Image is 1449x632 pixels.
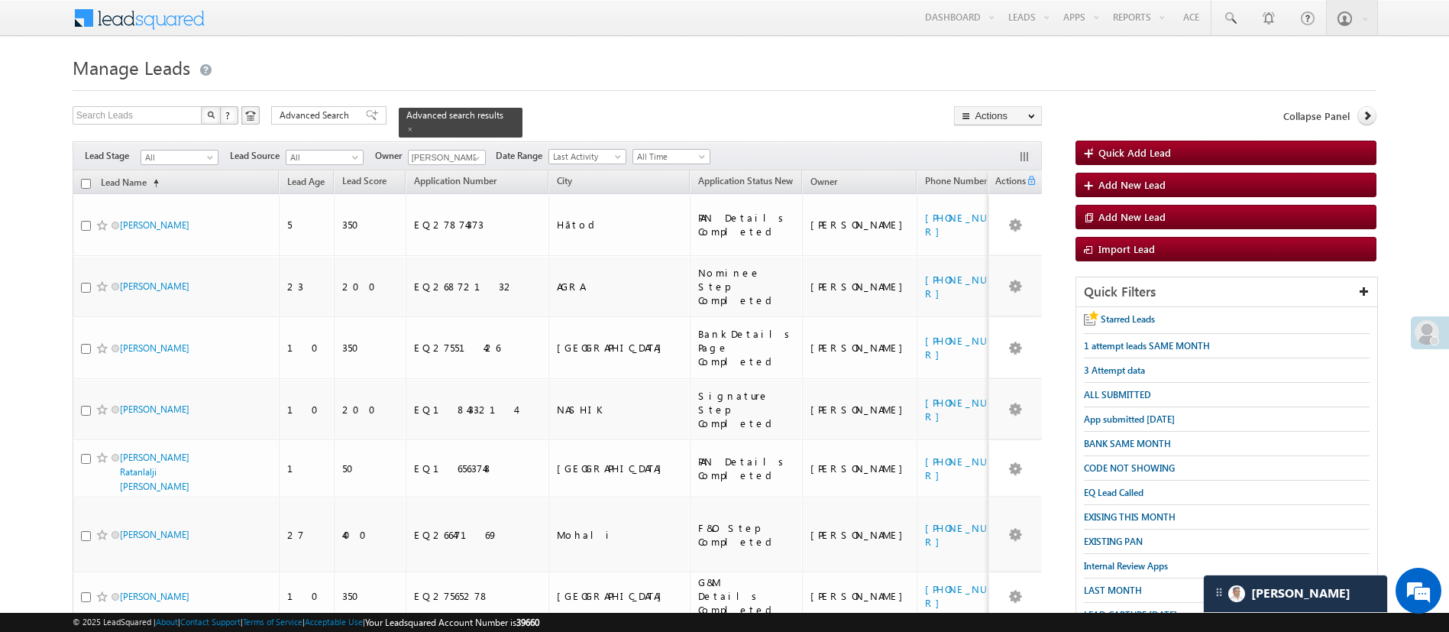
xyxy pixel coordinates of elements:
button: ? [220,106,238,125]
div: AGRA [557,280,683,293]
span: Last Activity [549,150,622,164]
a: All Time [632,149,710,164]
a: Show All Items [465,151,484,166]
div: [PERSON_NAME] [810,528,910,542]
a: [PERSON_NAME] [120,529,189,540]
span: Add New Lead [1098,178,1166,191]
div: carter-dragCarter[PERSON_NAME] [1203,575,1388,613]
span: EQ Lead Called [1084,487,1143,498]
span: Internal Review Apps [1084,560,1168,572]
div: EQ27874373 [414,218,542,232]
a: [PHONE_NUMBER] [925,334,1018,361]
div: [PERSON_NAME] [810,280,910,293]
span: Advanced search results [406,109,503,121]
div: EQ26872132 [414,280,542,293]
img: carter-drag [1213,586,1225,598]
span: LAST MONTH [1084,585,1142,596]
span: Lead Source [230,149,286,163]
span: All [141,151,214,164]
span: Lead Age [287,176,325,187]
span: © 2025 LeadSquared | | | | | [73,615,539,630]
span: Import Lead [1098,242,1155,255]
div: [PERSON_NAME] [810,218,910,232]
a: [PERSON_NAME] Ratanlalji [PERSON_NAME] [120,452,189,492]
span: Actions [989,173,1026,193]
a: Application Status New [691,173,801,193]
span: Phone Number [925,175,987,186]
div: [PERSON_NAME] [810,589,910,603]
div: Signature Step Completed [698,389,795,430]
span: Lead Stage [85,149,141,163]
span: EXISING THIS MONTH [1084,511,1176,523]
div: EQ27565278 [414,589,542,603]
a: Contact Support [180,617,241,627]
span: Date Range [496,149,548,163]
a: All [286,150,364,165]
span: Quick Add Lead [1098,146,1171,159]
input: Type to Search [408,150,486,165]
span: Add New Lead [1098,210,1166,223]
span: 39660 [516,617,539,628]
span: 1 attempt leads SAME MONTH [1084,340,1210,352]
span: Starred Leads [1101,313,1155,325]
a: [PHONE_NUMBER] [925,396,1018,423]
a: About [156,617,178,627]
div: [GEOGRAPHIC_DATA] [557,589,683,603]
input: Check all records [81,179,91,189]
a: [PHONE_NUMBER] [925,582,1018,609]
span: ? [225,109,232,122]
div: 200 [342,280,399,293]
div: 350 [342,218,399,232]
div: Hātod [557,218,683,232]
a: Application Number [406,173,504,193]
span: Owner [375,149,408,163]
div: PAN Details Completed [698,455,795,482]
span: 3 Attempt data [1084,365,1145,376]
a: Terms of Service [243,617,302,627]
button: Actions [954,106,1042,125]
div: 350 [342,589,399,603]
span: Advanced Search [280,109,354,122]
div: 400 [342,528,399,542]
span: City [557,175,572,186]
span: (sorted ascending) [147,177,159,190]
span: CODE NOT SHOWING [1084,462,1175,474]
a: Last Activity [548,149,626,164]
a: [PHONE_NUMBER] [925,273,1018,300]
img: Carter [1228,585,1245,602]
a: [PERSON_NAME] [120,591,189,602]
div: Quick Filters [1076,277,1377,307]
div: 1 [287,462,328,475]
a: Lead Name(sorted ascending) [93,173,167,193]
img: Search [207,111,215,118]
div: BankDetails Page Completed [698,327,795,368]
div: [PERSON_NAME] [810,403,910,416]
a: [PERSON_NAME] [120,219,189,231]
span: Manage Leads [73,55,190,79]
div: 50 [342,462,399,475]
a: Phone Number [917,173,995,193]
div: 350 [342,341,399,355]
div: [PERSON_NAME] [810,341,910,355]
a: [PERSON_NAME] [120,280,189,292]
a: Acceptable Use [305,617,363,627]
div: [PERSON_NAME] [810,462,910,475]
span: All [286,151,359,164]
span: LEAD CAPTURE [DATE] [1084,609,1177,621]
div: EQ18433214 [414,403,542,416]
span: EXISTING PAN [1084,536,1143,547]
a: All [141,150,218,165]
div: 27 [287,528,328,542]
a: [PERSON_NAME] [120,404,189,415]
a: [PHONE_NUMBER] [925,455,1018,481]
span: Collapse Panel [1283,109,1350,123]
a: [PHONE_NUMBER] [925,211,1018,238]
div: Nominee Step Completed [698,266,795,307]
div: 23 [287,280,328,293]
div: 10 [287,589,328,603]
span: ALL SUBMITTED [1084,389,1151,400]
a: City [549,173,580,193]
span: Your Leadsquared Account Number is [365,617,539,628]
div: NASHIK [557,403,683,416]
div: EQ16563748 [414,462,542,475]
